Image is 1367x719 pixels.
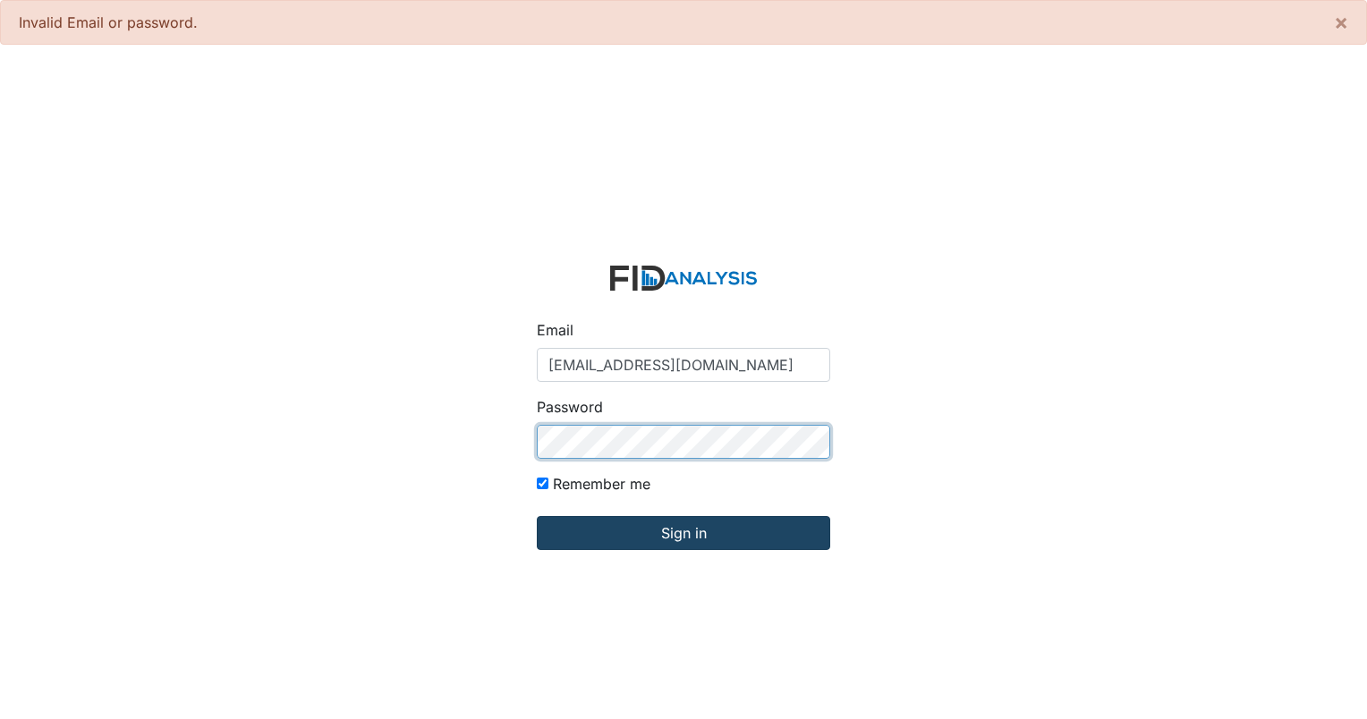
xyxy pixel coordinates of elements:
[537,516,830,550] input: Sign in
[537,319,573,341] label: Email
[537,396,603,418] label: Password
[1334,9,1348,35] span: ×
[553,473,650,495] label: Remember me
[1316,1,1366,44] button: ×
[610,266,757,292] img: logo-2fc8c6e3336f68795322cb6e9a2b9007179b544421de10c17bdaae8622450297.svg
